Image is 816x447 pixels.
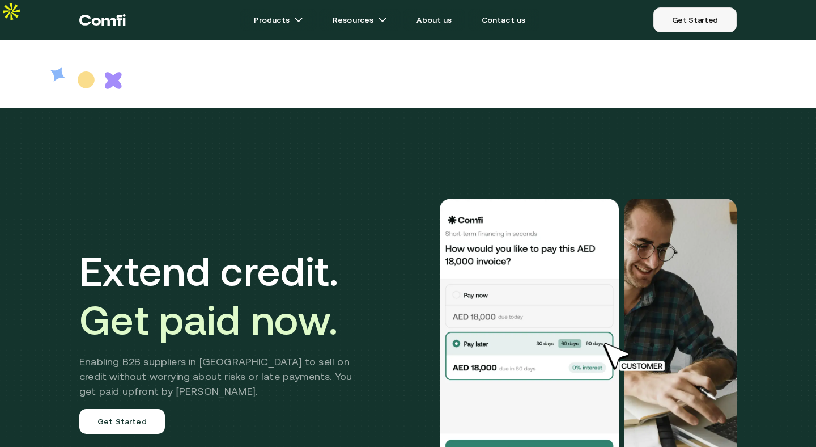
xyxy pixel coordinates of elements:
img: cursor [595,341,678,373]
h2: Enabling B2B suppliers in [GEOGRAPHIC_DATA] to sell on credit without worrying about risks or lat... [79,355,369,399]
a: Get Started [79,409,165,434]
span: Get paid now. [79,297,338,343]
h1: Extend credit. [79,247,369,344]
